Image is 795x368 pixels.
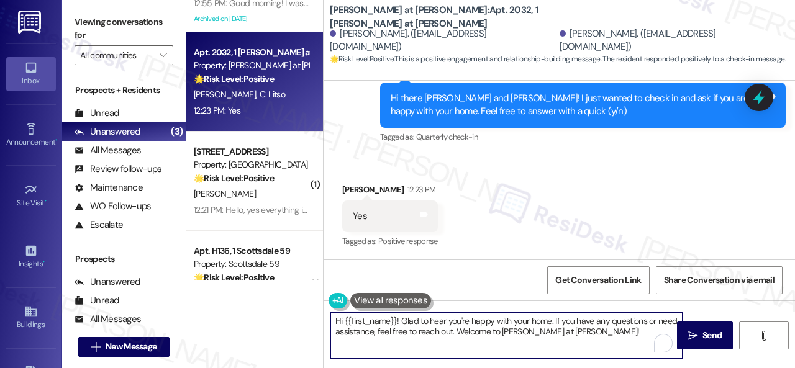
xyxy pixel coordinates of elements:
span: C. Litso [260,89,285,100]
textarea: To enrich screen reader interactions, please activate Accessibility in Grammarly extension settings [330,312,683,359]
div: [PERSON_NAME] [342,183,438,200]
div: Archived on [DATE] [193,11,310,27]
strong: 🌟 Risk Level: Positive [330,54,394,64]
div: 12:23 PM: Yes [194,105,240,116]
span: Quarterly check-in [416,132,478,142]
span: [PERSON_NAME] [194,188,256,199]
div: Review follow-ups [75,163,161,176]
div: Escalate [75,218,123,231]
div: (3) [168,122,186,141]
div: Maintenance [75,181,143,194]
span: [PERSON_NAME] [194,89,260,100]
div: 12:21 PM: Hello, yes everything is was good. Thanks for checking in. [194,204,429,215]
a: Buildings [6,301,56,334]
div: WO Follow-ups [75,200,151,213]
div: Yes [353,210,367,223]
div: Unread [75,294,119,307]
span: Positive response [378,236,438,246]
img: ResiDesk Logo [18,11,43,34]
div: Apt. 2032, 1 [PERSON_NAME] at [PERSON_NAME] [194,46,309,59]
div: [PERSON_NAME]. ([EMAIL_ADDRESS][DOMAIN_NAME]) [560,27,786,54]
div: Hi there [PERSON_NAME] and [PERSON_NAME]! I just wanted to check in and ask if you are happy with... [391,92,766,119]
div: Apt. H136, 1 Scottsdale 59 [194,245,309,258]
span: • [45,197,47,205]
div: Unanswered [75,125,140,138]
div: [STREET_ADDRESS] [194,145,309,158]
div: Tagged as: [342,232,438,250]
a: Site Visit • [6,179,56,213]
div: 12:23 PM [404,183,436,196]
span: : This is a positive engagement and relationship-building message. The resident responded positiv... [330,53,786,66]
span: Share Conversation via email [664,274,775,287]
i:  [91,342,101,352]
a: Inbox [6,57,56,91]
i:  [688,331,697,341]
span: Get Conversation Link [555,274,641,287]
span: • [55,136,57,145]
div: Property: Scottsdale 59 [194,258,309,271]
a: Insights • [6,240,56,274]
i:  [160,50,166,60]
strong: 🌟 Risk Level: Positive [194,272,274,283]
div: [PERSON_NAME]. ([EMAIL_ADDRESS][DOMAIN_NAME]) [330,27,556,54]
b: [PERSON_NAME] at [PERSON_NAME]: Apt. 2032, 1 [PERSON_NAME] at [PERSON_NAME] [330,4,578,30]
div: Unanswered [75,276,140,289]
div: Property: [PERSON_NAME] at [PERSON_NAME] [194,59,309,72]
button: Send [677,321,733,349]
div: Unread [75,107,119,120]
div: Prospects + Residents [62,84,186,97]
div: All Messages [75,313,141,326]
div: All Messages [75,144,141,157]
strong: 🌟 Risk Level: Positive [194,73,274,84]
input: All communities [80,45,153,65]
label: Viewing conversations for [75,12,173,45]
div: Property: [GEOGRAPHIC_DATA] [194,158,309,171]
button: New Message [78,337,170,357]
i:  [759,331,768,341]
strong: 🌟 Risk Level: Positive [194,173,274,184]
div: Tagged as: [380,128,786,146]
button: Get Conversation Link [547,266,649,294]
span: Send [702,329,722,342]
span: New Message [106,340,157,353]
button: Share Conversation via email [656,266,783,294]
span: • [43,258,45,266]
div: Prospects [62,253,186,266]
